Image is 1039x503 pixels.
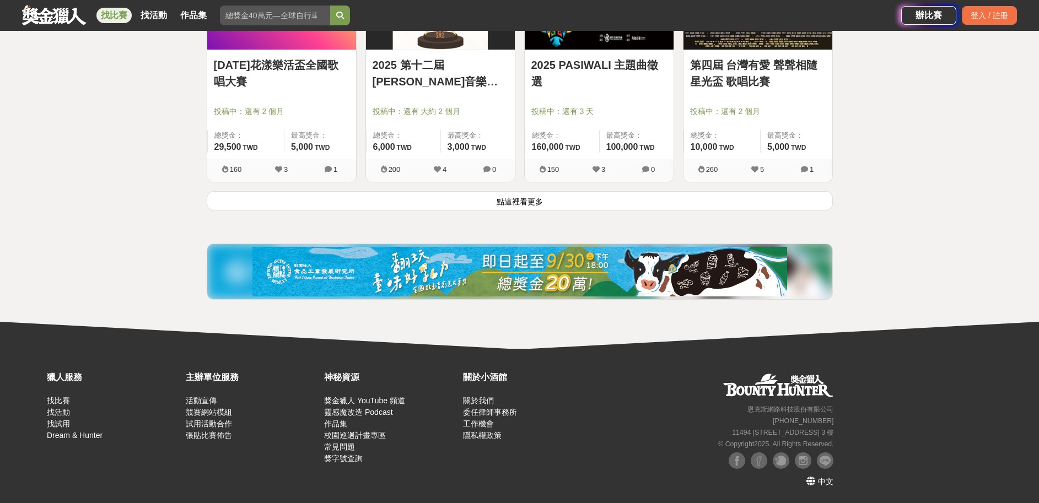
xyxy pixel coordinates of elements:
span: 160,000 [532,142,564,152]
span: TWD [243,144,257,152]
span: 3 [284,165,288,174]
a: 常見問題 [324,442,355,451]
small: © Copyright 2025 . All Rights Reserved. [718,440,833,448]
a: 找活動 [136,8,171,23]
span: 投稿中：還有 3 天 [531,106,667,117]
span: 投稿中：還有 2 個月 [690,106,826,117]
a: 找活動 [47,408,70,417]
small: 恩克斯網路科技股份有限公司 [747,405,833,413]
span: 4 [443,165,446,174]
span: 5,000 [767,142,789,152]
span: 總獎金： [373,130,434,141]
span: 投稿中：還有 2 個月 [214,106,349,117]
a: Dream & Hunter [47,431,103,440]
span: 5 [760,165,764,174]
img: Plurk [773,452,789,469]
span: 中文 [818,477,833,486]
a: 2025 PASIWALI 主題曲徵選 [531,57,667,90]
img: LINE [817,452,833,469]
img: Facebook [729,452,745,469]
img: Instagram [795,452,811,469]
span: 10,000 [691,142,718,152]
a: 找比賽 [47,396,70,405]
span: 0 [492,165,496,174]
img: Facebook [751,452,767,469]
span: 6,000 [373,142,395,152]
span: 最高獎金： [767,130,826,141]
small: [PHONE_NUMBER] [773,417,833,425]
a: 獎字號查詢 [324,454,363,463]
span: 100,000 [606,142,638,152]
span: 0 [651,165,655,174]
div: 登入 / 註冊 [962,6,1017,25]
a: 試用活動合作 [186,419,232,428]
input: 總獎金40萬元—全球自行車設計比賽 [220,6,330,25]
a: 靈感魔改造 Podcast [324,408,392,417]
span: 1 [810,165,814,174]
a: 工作機會 [463,419,494,428]
a: 活動宣傳 [186,396,217,405]
span: 投稿中：還有 大約 2 個月 [373,106,508,117]
a: 隱私權政策 [463,431,502,440]
span: 最高獎金： [448,130,508,141]
span: 總獎金： [214,130,277,141]
span: TWD [791,144,806,152]
a: 張貼比賽佈告 [186,431,232,440]
div: 神秘資源 [324,371,457,384]
span: 3 [601,165,605,174]
img: 0721bdb2-86f1-4b3e-8aa4-d67e5439bccf.jpg [252,247,787,296]
a: 找比賽 [96,8,132,23]
span: 最高獎金： [291,130,349,141]
span: TWD [471,144,486,152]
button: 點這裡看更多 [207,191,833,210]
span: 1 [333,165,337,174]
div: 獵人服務 [47,371,180,384]
a: 作品集 [324,419,347,428]
a: 獎金獵人 YouTube 頻道 [324,396,405,405]
a: 關於我們 [463,396,494,405]
div: 主辦單位服務 [186,371,319,384]
span: 160 [230,165,242,174]
span: 150 [547,165,559,174]
span: TWD [639,144,654,152]
span: TWD [315,144,330,152]
div: 關於小酒館 [463,371,596,384]
span: TWD [719,144,734,152]
a: 辦比賽 [901,6,956,25]
a: 第四屆 台灣有愛 聲聲相隨 星光盃 歌唱比賽 [690,57,826,90]
a: 校園巡迴計畫專區 [324,431,386,440]
span: 總獎金： [532,130,593,141]
span: 3,000 [448,142,470,152]
span: 260 [706,165,718,174]
span: 最高獎金： [606,130,667,141]
span: TWD [397,144,412,152]
a: 2025 第十二屆[PERSON_NAME]音樂大賽 [373,57,508,90]
a: 找試用 [47,419,70,428]
a: 委任律師事務所 [463,408,517,417]
small: 11494 [STREET_ADDRESS] 3 樓 [732,429,833,436]
span: 總獎金： [691,130,753,141]
a: 作品集 [176,8,211,23]
span: 200 [389,165,401,174]
span: TWD [565,144,580,152]
span: 29,500 [214,142,241,152]
a: 競賽網站模組 [186,408,232,417]
a: [DATE]花漾樂活盃全國歌唱大賽 [214,57,349,90]
span: 5,000 [291,142,313,152]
